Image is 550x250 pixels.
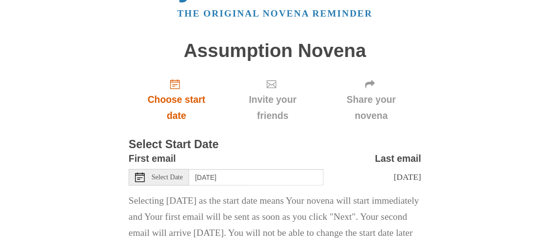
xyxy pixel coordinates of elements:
span: [DATE] [394,172,421,182]
span: Select Date [152,174,183,181]
span: Choose start date [138,92,215,124]
a: Choose start date [129,71,224,129]
h1: Assumption Novena [129,40,421,61]
div: Click "Next" to confirm your start date first. [224,71,321,129]
div: Click "Next" to confirm your start date first. [321,71,421,129]
p: Selecting [DATE] as the start date means Your novena will start immediately and Your first email ... [129,193,421,241]
span: Share your novena [331,92,412,124]
label: Last email [375,151,421,167]
input: Use the arrow keys to pick a date [189,169,324,186]
a: The original novena reminder [177,8,373,19]
h3: Select Start Date [129,138,421,151]
span: Invite your friends [234,92,312,124]
label: First email [129,151,176,167]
